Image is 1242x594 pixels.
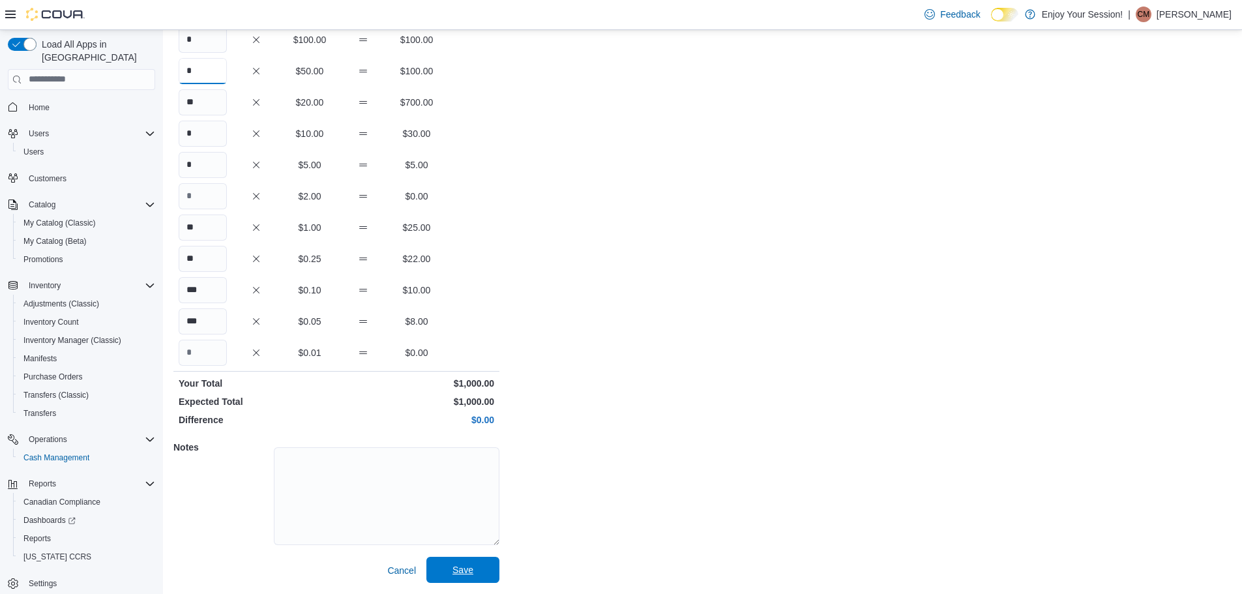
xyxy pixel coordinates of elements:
[23,372,83,382] span: Purchase Orders
[37,38,155,64] span: Load All Apps in [GEOGRAPHIC_DATA]
[23,100,55,115] a: Home
[18,333,126,348] a: Inventory Manager (Classic)
[18,549,155,565] span: Washington CCRS
[13,232,160,250] button: My Catalog (Beta)
[23,476,61,492] button: Reports
[3,196,160,214] button: Catalog
[13,214,160,232] button: My Catalog (Classic)
[382,557,421,584] button: Cancel
[23,408,56,419] span: Transfers
[286,96,334,109] p: $20.00
[286,190,334,203] p: $2.00
[23,552,91,562] span: [US_STATE] CCRS
[23,533,51,544] span: Reports
[23,218,96,228] span: My Catalog (Classic)
[3,574,160,593] button: Settings
[18,144,155,160] span: Users
[18,296,155,312] span: Adjustments (Classic)
[23,126,54,141] button: Users
[13,449,160,467] button: Cash Management
[18,450,155,466] span: Cash Management
[18,144,49,160] a: Users
[23,278,155,293] span: Inventory
[23,126,155,141] span: Users
[179,121,227,147] input: Quantity
[940,8,980,21] span: Feedback
[387,564,416,577] span: Cancel
[392,65,441,78] p: $100.00
[23,432,72,447] button: Operations
[991,8,1018,22] input: Dark Mode
[392,315,441,328] p: $8.00
[179,183,227,209] input: Quantity
[3,169,160,188] button: Customers
[392,252,441,265] p: $22.00
[18,406,61,421] a: Transfers
[179,277,227,303] input: Quantity
[29,128,49,139] span: Users
[339,377,494,390] p: $1,000.00
[23,197,61,213] button: Catalog
[18,314,84,330] a: Inventory Count
[392,33,441,46] p: $100.00
[392,96,441,109] p: $700.00
[23,197,155,213] span: Catalog
[18,450,95,466] a: Cash Management
[392,190,441,203] p: $0.00
[23,476,155,492] span: Reports
[18,512,155,528] span: Dashboards
[18,531,155,546] span: Reports
[23,453,89,463] span: Cash Management
[286,158,334,171] p: $5.00
[179,89,227,115] input: Quantity
[179,152,227,178] input: Quantity
[3,276,160,295] button: Inventory
[392,127,441,140] p: $30.00
[173,434,271,460] h5: Notes
[13,295,160,313] button: Adjustments (Classic)
[392,346,441,359] p: $0.00
[179,340,227,366] input: Quantity
[286,65,334,78] p: $50.00
[286,127,334,140] p: $10.00
[13,529,160,548] button: Reports
[18,494,155,510] span: Canadian Compliance
[23,147,44,157] span: Users
[23,299,99,309] span: Adjustments (Classic)
[179,308,227,334] input: Quantity
[392,221,441,234] p: $25.00
[23,497,100,507] span: Canadian Compliance
[179,377,334,390] p: Your Total
[23,576,62,591] a: Settings
[23,170,155,186] span: Customers
[23,278,66,293] button: Inventory
[18,531,56,546] a: Reports
[18,252,155,267] span: Promotions
[179,395,334,408] p: Expected Total
[3,98,160,117] button: Home
[18,233,92,249] a: My Catalog (Beta)
[13,404,160,423] button: Transfers
[23,317,79,327] span: Inventory Count
[179,27,227,53] input: Quantity
[13,349,160,368] button: Manifests
[452,563,473,576] span: Save
[18,369,155,385] span: Purchase Orders
[29,280,61,291] span: Inventory
[3,125,160,143] button: Users
[3,430,160,449] button: Operations
[23,335,121,346] span: Inventory Manager (Classic)
[392,158,441,171] p: $5.00
[29,200,55,210] span: Catalog
[18,387,155,403] span: Transfers (Classic)
[18,512,81,528] a: Dashboards
[13,313,160,331] button: Inventory Count
[426,557,499,583] button: Save
[18,314,155,330] span: Inventory Count
[339,395,494,408] p: $1,000.00
[18,252,68,267] a: Promotions
[23,236,87,246] span: My Catalog (Beta)
[286,252,334,265] p: $0.25
[23,575,155,591] span: Settings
